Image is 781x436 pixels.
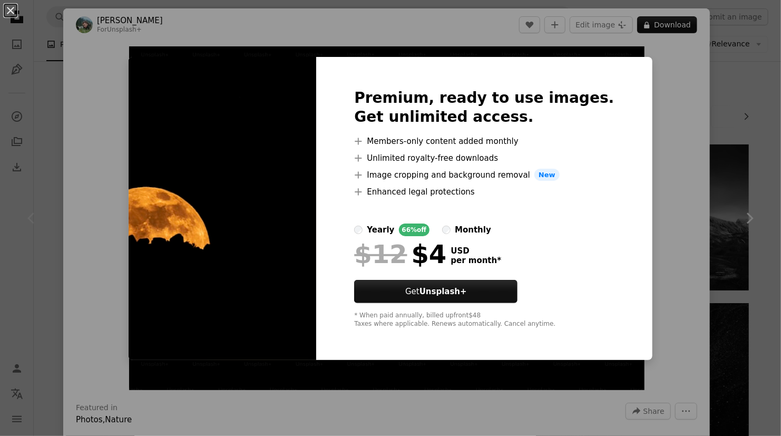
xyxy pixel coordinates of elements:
img: premium_photo-1701091956254-8f24ea99a53b [129,57,316,361]
span: USD [451,246,501,256]
strong: Unsplash+ [419,287,467,296]
li: Unlimited royalty-free downloads [354,152,614,164]
div: monthly [455,224,491,236]
div: $4 [354,240,446,268]
li: Members-only content added monthly [354,135,614,148]
span: New [534,169,560,181]
span: per month * [451,256,501,265]
input: monthly [442,226,451,234]
div: * When paid annually, billed upfront $48 Taxes where applicable. Renews automatically. Cancel any... [354,312,614,328]
h2: Premium, ready to use images. Get unlimited access. [354,89,614,127]
div: yearly [367,224,394,236]
div: 66% off [399,224,430,236]
input: yearly66%off [354,226,363,234]
li: Image cropping and background removal [354,169,614,181]
button: GetUnsplash+ [354,280,518,303]
li: Enhanced legal protections [354,186,614,198]
span: $12 [354,240,407,268]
